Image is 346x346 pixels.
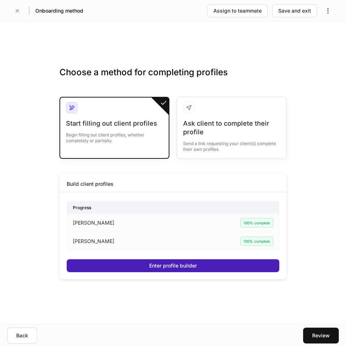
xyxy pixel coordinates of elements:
div: Progress [67,201,279,214]
div: Ask client to complete their profile [183,119,280,136]
div: Send a link requesting your client(s) complete their own profiles. [183,136,280,152]
div: Begin filling out client profiles, whether completely or partially. [66,128,163,144]
button: Review [303,328,339,343]
div: 100% complete [240,237,273,246]
div: Save and exit [278,7,311,14]
button: Back [7,328,37,343]
div: Enter profile builder [149,262,197,269]
button: Save and exit [272,4,317,17]
button: Assign to teammate [207,4,268,17]
h3: Choose a method for completing profiles [59,67,287,90]
p: [PERSON_NAME] [73,238,114,245]
div: Review [312,332,330,339]
div: 100% complete [240,218,273,228]
p: [PERSON_NAME] [73,219,114,226]
div: Back [16,332,28,339]
div: Assign to teammate [213,7,262,14]
div: Build client profiles [67,180,114,188]
h5: Onboarding method [35,7,83,14]
div: Start filling out client profiles [66,119,163,128]
button: Enter profile builder [67,259,279,272]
